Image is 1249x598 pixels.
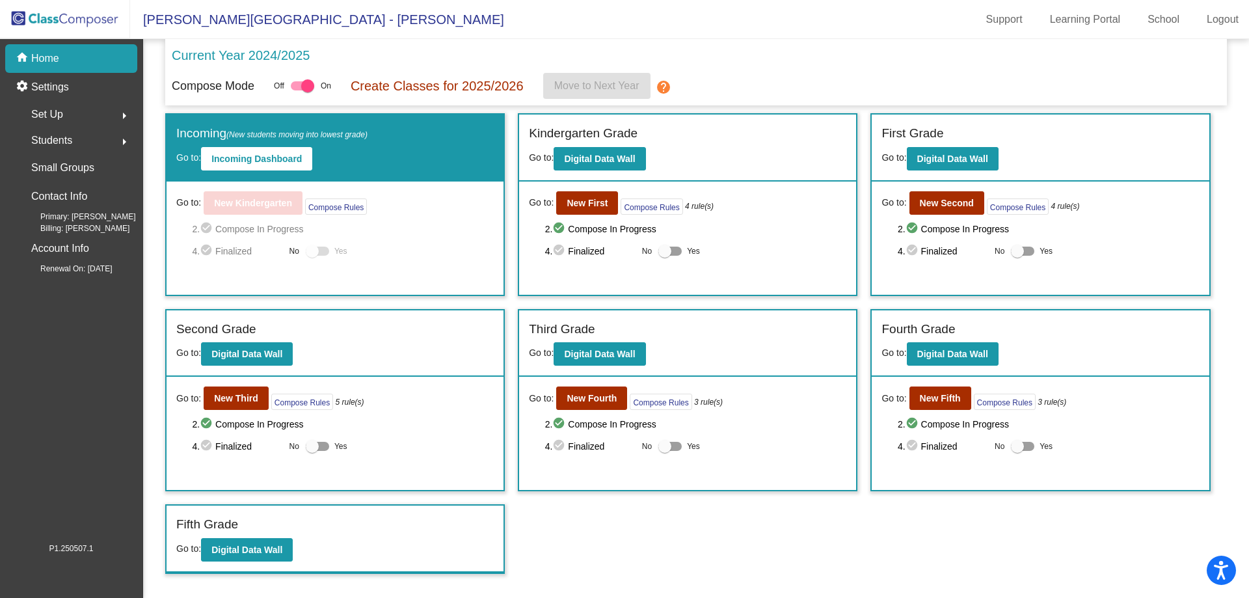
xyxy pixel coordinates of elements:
span: Go to: [529,347,554,358]
span: 2. Compose In Progress [545,416,847,432]
button: Incoming Dashboard [201,147,312,170]
span: No [995,245,1004,257]
button: Digital Data Wall [201,342,293,366]
span: Yes [687,243,700,259]
span: Primary: [PERSON_NAME] [20,211,136,223]
span: No [289,441,299,452]
label: Incoming [176,124,368,143]
button: Compose Rules [974,394,1036,410]
button: Digital Data Wall [907,342,999,366]
a: School [1137,9,1190,30]
b: New Fifth [920,393,961,403]
span: Go to: [176,347,201,358]
button: Digital Data Wall [907,147,999,170]
p: Contact Info [31,187,87,206]
span: Yes [334,439,347,454]
span: 2. Compose In Progress [545,221,847,237]
span: [PERSON_NAME][GEOGRAPHIC_DATA] - [PERSON_NAME] [130,9,504,30]
span: Set Up [31,105,63,124]
mat-icon: help [656,79,671,95]
span: 4. Finalized [192,243,282,259]
span: 4. Finalized [545,243,636,259]
span: Off [274,80,284,92]
i: 5 rule(s) [336,396,364,408]
button: New Fifth [909,387,971,410]
mat-icon: check_circle [200,439,215,454]
button: New Kindergarten [204,191,302,215]
p: Home [31,51,59,66]
label: Fourth Grade [881,320,955,339]
label: Second Grade [176,320,256,339]
span: 4. Finalized [545,439,636,454]
span: Go to: [881,347,906,358]
button: Compose Rules [305,198,367,215]
span: 2. Compose In Progress [898,416,1200,432]
button: New Third [204,387,269,410]
b: Digital Data Wall [917,349,988,359]
a: Learning Portal [1040,9,1131,30]
span: Go to: [529,152,554,163]
mat-icon: check_circle [200,243,215,259]
b: Digital Data Wall [211,349,282,359]
button: Move to Next Year [543,73,651,99]
button: Digital Data Wall [201,538,293,562]
mat-icon: check_circle [906,439,921,454]
mat-icon: check_circle [906,243,921,259]
span: Go to: [881,392,906,405]
mat-icon: check_circle [552,439,568,454]
span: 2. Compose In Progress [192,221,494,237]
span: Move to Next Year [554,80,639,91]
span: 4. Finalized [192,439,282,454]
p: Current Year 2024/2025 [172,46,310,65]
b: New Third [214,393,258,403]
p: Account Info [31,239,89,258]
span: Go to: [176,152,201,163]
mat-icon: settings [16,79,31,95]
span: No [642,245,652,257]
button: Compose Rules [621,198,682,215]
p: Small Groups [31,159,94,177]
a: Logout [1196,9,1249,30]
button: Compose Rules [630,394,692,410]
span: On [321,80,331,92]
b: New Second [920,198,974,208]
span: Go to: [529,392,554,405]
b: New Fourth [567,393,617,403]
span: Go to: [176,543,201,554]
b: Digital Data Wall [917,154,988,164]
mat-icon: arrow_right [116,134,132,150]
span: Yes [1040,243,1053,259]
mat-icon: arrow_right [116,108,132,124]
span: Students [31,131,72,150]
span: 4. Finalized [898,243,988,259]
span: No [289,245,299,257]
b: Digital Data Wall [211,545,282,555]
i: 3 rule(s) [1038,396,1066,408]
span: Go to: [176,392,201,405]
span: 2. Compose In Progress [192,416,494,432]
b: New First [567,198,608,208]
span: No [642,441,652,452]
span: Yes [334,243,347,259]
label: First Grade [881,124,943,143]
mat-icon: check_circle [552,221,568,237]
mat-icon: check_circle [552,416,568,432]
b: Digital Data Wall [564,154,635,164]
a: Support [976,9,1033,30]
mat-icon: check_circle [200,416,215,432]
p: Settings [31,79,69,95]
span: (New students moving into lowest grade) [226,130,368,139]
button: Compose Rules [271,394,333,410]
label: Third Grade [529,320,595,339]
i: 4 rule(s) [685,200,714,212]
span: 4. Finalized [898,439,988,454]
span: Yes [687,439,700,454]
b: Incoming Dashboard [211,154,302,164]
p: Create Classes for 2025/2026 [351,76,524,96]
span: Go to: [529,196,554,210]
mat-icon: check_circle [906,221,921,237]
span: Go to: [176,196,201,210]
button: New Fourth [556,387,627,410]
button: Compose Rules [987,198,1049,215]
b: New Kindergarten [214,198,292,208]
